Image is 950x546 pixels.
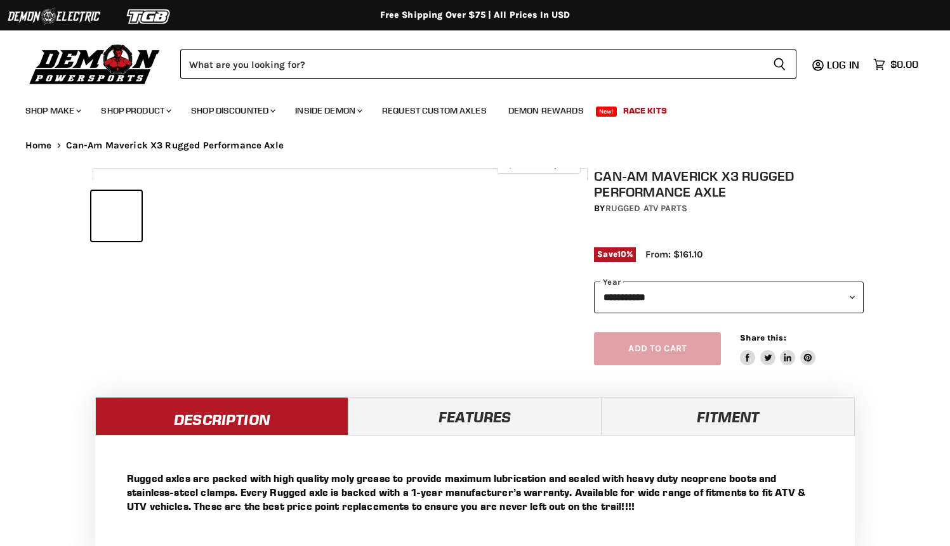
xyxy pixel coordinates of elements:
[602,397,855,435] a: Fitment
[499,98,593,124] a: Demon Rewards
[6,4,102,29] img: Demon Electric Logo 2
[180,49,796,79] form: Product
[180,49,763,79] input: Search
[373,98,496,124] a: Request Custom Axles
[25,41,164,86] img: Demon Powersports
[348,397,602,435] a: Features
[91,191,142,241] button: Can-Am Maverick X3 Rugged Performance Axle thumbnail
[594,282,864,313] select: year
[890,58,918,70] span: $0.00
[763,49,796,79] button: Search
[16,93,915,124] ul: Main menu
[16,98,89,124] a: Shop Make
[95,397,348,435] a: Description
[594,202,864,216] div: by
[102,4,197,29] img: TGB Logo 2
[645,249,703,260] span: From: $161.10
[594,247,636,261] span: Save %
[286,98,370,124] a: Inside Demon
[91,98,179,124] a: Shop Product
[821,59,867,70] a: Log in
[827,58,859,71] span: Log in
[867,55,925,74] a: $0.00
[127,471,823,513] p: Rugged axles are packed with high quality moly grease to provide maximum lubrication and sealed w...
[594,168,864,200] h1: Can-Am Maverick X3 Rugged Performance Axle
[25,140,52,151] a: Home
[614,98,676,124] a: Race Kits
[181,98,283,124] a: Shop Discounted
[740,333,786,342] span: Share this:
[254,191,304,241] button: Can-Am Maverick X3 Rugged Performance Axle thumbnail
[740,332,815,366] aside: Share this:
[308,191,358,241] button: Can-Am Maverick X3 Rugged Performance Axle thumbnail
[596,107,617,117] span: New!
[66,140,284,151] span: Can-Am Maverick X3 Rugged Performance Axle
[200,191,250,241] button: Can-Am Maverick X3 Rugged Performance Axle thumbnail
[362,191,412,241] button: Can-Am Maverick X3 Rugged Performance Axle thumbnail
[503,160,574,169] span: Click to expand
[617,249,626,259] span: 10
[605,203,687,214] a: Rugged ATV Parts
[145,191,195,241] button: Can-Am Maverick X3 Rugged Performance Axle thumbnail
